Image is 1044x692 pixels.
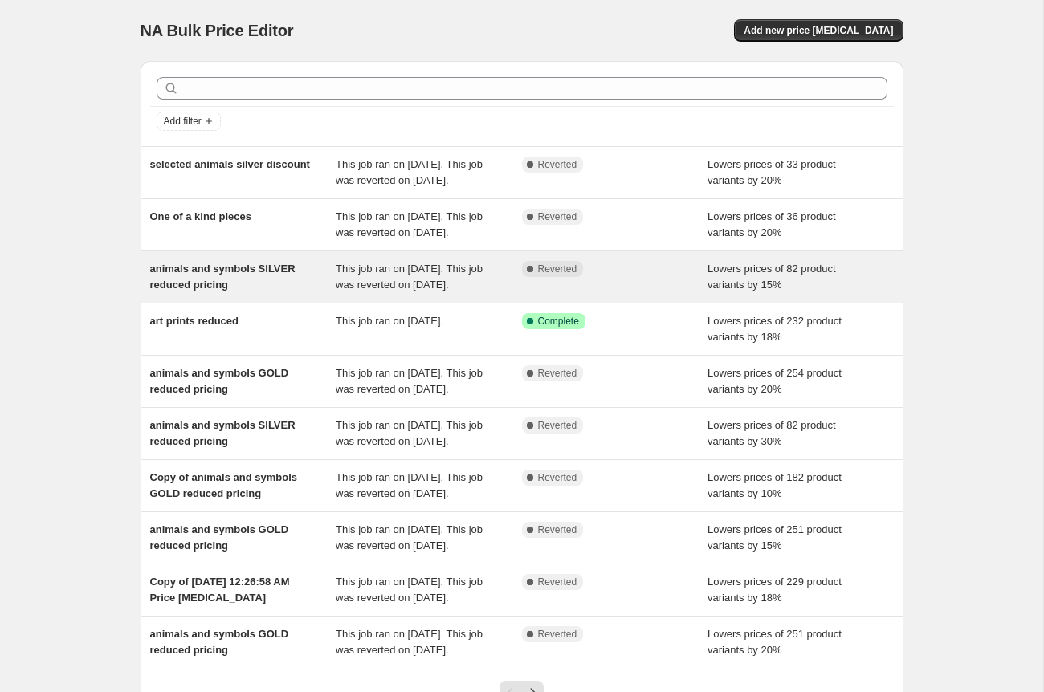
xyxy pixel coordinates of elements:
span: animals and symbols SILVER reduced pricing [150,263,296,291]
span: Reverted [538,367,577,380]
span: This job ran on [DATE]. This job was reverted on [DATE]. [336,210,483,238]
span: Lowers prices of 254 product variants by 20% [708,367,842,395]
span: Copy of animals and symbols GOLD reduced pricing [150,471,298,499]
span: Lowers prices of 82 product variants by 30% [708,419,836,447]
span: Reverted [538,576,577,588]
span: This job ran on [DATE]. This job was reverted on [DATE]. [336,367,483,395]
span: Reverted [538,210,577,223]
span: Lowers prices of 82 product variants by 15% [708,263,836,291]
span: Reverted [538,523,577,536]
span: Lowers prices of 33 product variants by 20% [708,158,836,186]
span: This job ran on [DATE]. This job was reverted on [DATE]. [336,471,483,499]
span: NA Bulk Price Editor [141,22,294,39]
span: This job ran on [DATE]. This job was reverted on [DATE]. [336,523,483,552]
span: Lowers prices of 251 product variants by 15% [708,523,842,552]
span: Add new price [MEDICAL_DATA] [744,24,893,37]
span: This job ran on [DATE]. [336,315,443,327]
span: One of a kind pieces [150,210,251,222]
span: art prints reduced [150,315,239,327]
span: This job ran on [DATE]. This job was reverted on [DATE]. [336,158,483,186]
span: Lowers prices of 229 product variants by 18% [708,576,842,604]
span: selected animals silver discount [150,158,310,170]
span: Reverted [538,471,577,484]
span: Add filter [164,115,202,128]
button: Add filter [157,112,221,131]
span: animals and symbols GOLD reduced pricing [150,523,289,552]
span: This job ran on [DATE]. This job was reverted on [DATE]. [336,628,483,656]
span: This job ran on [DATE]. This job was reverted on [DATE]. [336,263,483,291]
span: This job ran on [DATE]. This job was reverted on [DATE]. [336,419,483,447]
span: Lowers prices of 182 product variants by 10% [708,471,842,499]
span: Lowers prices of 232 product variants by 18% [708,315,842,343]
button: Add new price [MEDICAL_DATA] [734,19,903,42]
span: Reverted [538,158,577,171]
span: animals and symbols GOLD reduced pricing [150,628,289,656]
span: animals and symbols GOLD reduced pricing [150,367,289,395]
span: Lowers prices of 251 product variants by 20% [708,628,842,656]
span: Reverted [538,419,577,432]
span: This job ran on [DATE]. This job was reverted on [DATE]. [336,576,483,604]
span: Lowers prices of 36 product variants by 20% [708,210,836,238]
span: Reverted [538,263,577,275]
span: Reverted [538,628,577,641]
span: animals and symbols SILVER reduced pricing [150,419,296,447]
span: Copy of [DATE] 12:26:58 AM Price [MEDICAL_DATA] [150,576,290,604]
span: Complete [538,315,579,328]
